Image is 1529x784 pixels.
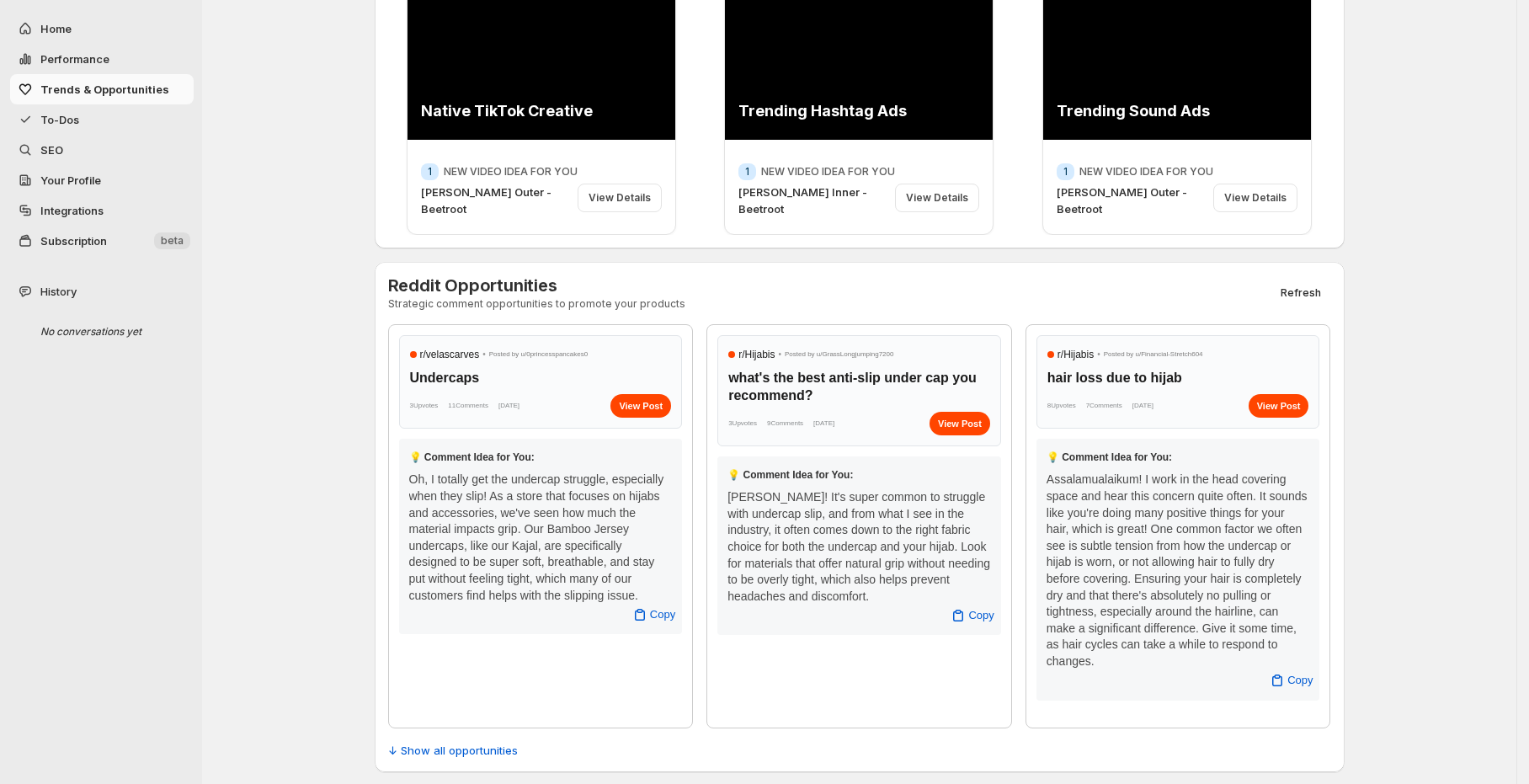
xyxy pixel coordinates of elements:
[1281,286,1321,300] span: Refresh
[40,22,72,35] span: Home
[1097,346,1100,363] span: •
[1086,397,1122,414] span: 7 Comments
[410,370,672,387] h3: Undercaps
[489,346,588,363] span: Posted by u/ 0princesspancakes0
[727,489,991,605] div: [PERSON_NAME]! It's super common to struggle with undercap slip, and from what I see in the indus...
[779,346,782,363] span: •
[40,83,169,96] span: Trends & Opportunities
[388,297,685,311] p: Strategic comment opportunities to promote your products
[1132,397,1153,414] span: [DATE]
[1047,472,1310,669] div: Assalamualaikum! I work in the head covering space and hear this concern quite often. It sounds l...
[10,226,194,256] button: Subscription
[10,104,194,135] button: To-Dos
[421,184,571,217] p: [PERSON_NAME] Outer - Beetroot
[40,173,101,187] span: Your Profile
[40,283,77,300] span: History
[40,143,63,157] span: SEO
[40,234,107,248] span: Subscription
[1213,184,1297,212] div: View Details
[388,742,518,759] span: ↓ Show all opportunities
[482,346,486,363] span: •
[10,44,194,74] button: Performance
[761,165,895,179] p: NEW VIDEO IDEA FOR YOU
[813,415,834,432] span: [DATE]
[409,451,535,463] span: 💡 Comment Idea for You:
[161,234,184,248] span: beta
[930,412,990,435] a: View Post
[10,165,194,195] a: Your Profile
[1047,370,1309,387] h3: hair loss due to hijab
[728,370,990,405] h3: what's the best anti-slip under cap you recommend?
[1271,281,1331,305] button: Refresh
[444,165,578,179] p: NEW VIDEO IDEA FOR YOU
[421,100,603,121] div: Native TikTok Creative
[409,472,673,604] div: Oh, I totally get the undercap struggle, especially when they slip! As a store that focuses on hi...
[940,602,1004,629] button: Copy
[428,165,432,179] span: 1
[738,184,888,217] p: [PERSON_NAME] Inner - Beetroot
[10,13,194,44] button: Home
[895,184,979,212] div: View Details
[1047,397,1076,414] span: 8 Upvotes
[27,317,187,347] div: No conversations yet
[785,346,893,363] span: Posted by u/ GrassLongjumping7200
[1058,346,1094,363] span: r/ Hijabis
[621,601,685,628] button: Copy
[498,397,519,414] span: [DATE]
[1104,346,1203,363] span: Posted by u/ Financial-Stretch604
[745,165,749,179] span: 1
[420,346,480,363] span: r/ velascarves
[767,415,803,432] span: 9 Comments
[40,204,104,217] span: Integrations
[1063,165,1068,179] span: 1
[10,135,194,165] a: SEO
[1057,100,1239,121] div: Trending Sound Ads
[738,100,920,121] div: Trending Hashtag Ads
[10,195,194,226] a: Integrations
[448,397,488,414] span: 11 Comments
[1287,672,1313,689] span: Copy
[388,275,685,296] h3: Reddit Opportunities
[968,607,994,624] span: Copy
[610,394,671,418] a: View Post
[1079,165,1213,179] p: NEW VIDEO IDEA FOR YOU
[10,74,194,104] button: Trends & Opportunities
[378,737,528,764] button: ↓ Show all opportunities
[738,346,775,363] span: r/ Hijabis
[728,415,757,432] span: 3 Upvotes
[727,469,853,481] span: 💡 Comment Idea for You:
[410,397,439,414] span: 3 Upvotes
[40,52,109,66] span: Performance
[1249,394,1309,418] a: View Post
[40,113,79,126] span: To-Dos
[1259,667,1323,694] button: Copy
[1057,184,1207,217] p: [PERSON_NAME] Outer - Beetroot
[650,606,675,623] span: Copy
[1047,451,1172,463] span: 💡 Comment Idea for You:
[578,184,662,212] div: View Details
